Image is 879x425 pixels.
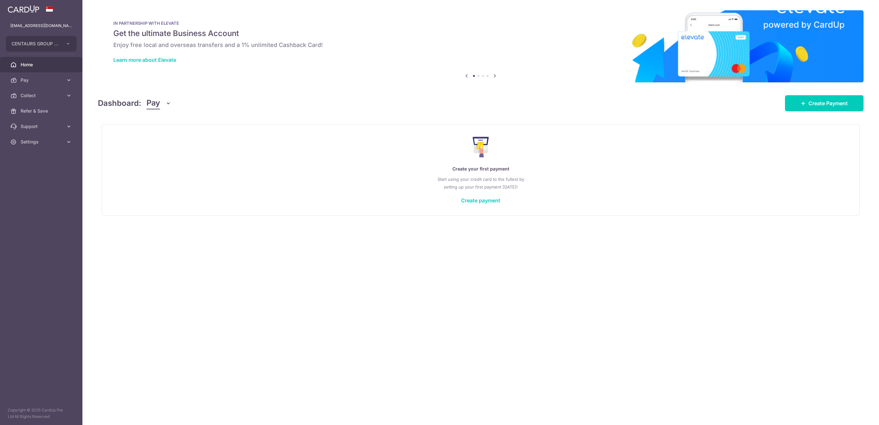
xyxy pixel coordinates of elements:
iframe: Opens a widget where you can find more information [838,406,873,422]
button: CENTAURS GROUP PRIVATE LIMITED [6,36,77,51]
button: Pay [146,97,171,109]
img: CardUp [8,5,39,13]
h4: Dashboard: [98,97,141,109]
span: CENTAURS GROUP PRIVATE LIMITED [12,41,59,47]
a: Create Payment [785,95,864,111]
span: Home [21,61,63,68]
p: IN PARTNERSHIP WITH ELEVATE [113,21,848,26]
span: Pay [146,97,160,109]
h6: Enjoy free local and overseas transfers and a 1% unlimited Cashback Card! [113,41,848,49]
span: Create Payment [808,99,848,107]
span: Collect [21,92,63,99]
span: Refer & Save [21,108,63,114]
p: Start using your credit card to the fullest by setting up your first payment [DATE]! [115,175,846,191]
a: Learn more about Elevate [113,57,176,63]
h5: Get the ultimate Business Account [113,28,848,39]
p: [EMAIL_ADDRESS][DOMAIN_NAME] [10,23,72,29]
span: Support [21,123,63,130]
a: Create payment [461,197,500,204]
img: Make Payment [473,137,489,157]
img: Renovation banner [98,10,864,82]
p: Create your first payment [115,165,846,173]
span: Pay [21,77,63,83]
span: Settings [21,139,63,145]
